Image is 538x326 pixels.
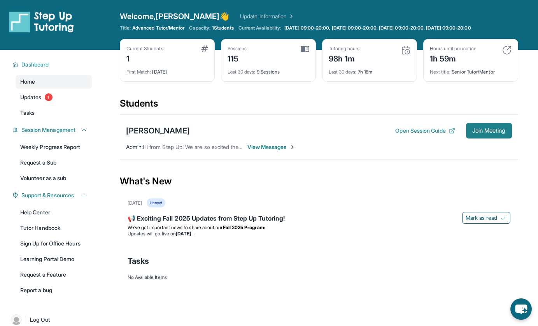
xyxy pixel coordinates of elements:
[16,140,92,154] a: Weekly Progress Report
[287,12,294,20] img: Chevron Right
[20,93,42,101] span: Updates
[120,97,518,114] div: Students
[430,69,451,75] span: Next title :
[201,46,208,52] img: card
[223,224,265,230] strong: Fall 2025 Program:
[430,64,512,75] div: Senior Tutor/Mentor
[501,215,507,221] img: Mark as read
[16,171,92,185] a: Volunteer as a sub
[240,12,294,20] a: Update Information
[16,283,92,297] a: Report a bug
[20,109,35,117] span: Tasks
[128,256,149,266] span: Tasks
[25,315,27,324] span: |
[11,314,22,325] img: user-img
[228,46,247,52] div: Sessions
[228,52,247,64] div: 115
[18,126,87,134] button: Session Management
[128,224,223,230] span: We’ve got important news to share about our
[128,274,510,280] div: No Available Items
[329,52,360,64] div: 98h 1m
[228,64,309,75] div: 9 Sessions
[126,52,163,64] div: 1
[16,221,92,235] a: Tutor Handbook
[20,78,35,86] span: Home
[132,25,184,31] span: Advanced Tutor/Mentor
[21,126,75,134] span: Session Management
[283,25,472,31] a: [DATE] 09:00-20:00, [DATE] 09:00-20:00, [DATE] 09:00-20:00, [DATE] 09:00-20:00
[120,11,230,22] span: Welcome, [PERSON_NAME] 👋
[284,25,471,31] span: [DATE] 09:00-20:00, [DATE] 09:00-20:00, [DATE] 09:00-20:00, [DATE] 09:00-20:00
[45,93,53,101] span: 1
[128,231,510,237] li: Updates will go live on
[126,125,190,136] div: [PERSON_NAME]
[176,231,194,237] strong: [DATE]
[247,143,296,151] span: View Messages
[472,128,506,133] span: Join Meeting
[329,46,360,52] div: Tutoring hours
[329,64,410,75] div: 7h 16m
[126,69,151,75] span: First Match :
[126,64,208,75] div: [DATE]
[16,268,92,282] a: Request a Feature
[189,25,210,31] span: Capacity:
[16,90,92,104] a: Updates1
[147,198,165,207] div: Unread
[289,144,296,150] img: Chevron-Right
[466,214,498,222] span: Mark as read
[510,298,532,320] button: chat-button
[16,106,92,120] a: Tasks
[128,214,510,224] div: 📢 Exciting Fall 2025 Updates from Step Up Tutoring!
[502,46,512,55] img: card
[466,123,512,138] button: Join Meeting
[329,69,357,75] span: Last 30 days :
[301,46,309,53] img: card
[126,144,143,150] span: Admin :
[18,61,87,68] button: Dashboard
[126,46,163,52] div: Current Students
[9,11,74,33] img: logo
[16,252,92,266] a: Learning Portal Demo
[430,52,477,64] div: 1h 59m
[21,61,49,68] span: Dashboard
[128,200,142,206] div: [DATE]
[395,127,455,135] button: Open Session Guide
[228,69,256,75] span: Last 30 days :
[18,191,87,199] button: Support & Resources
[238,25,281,31] span: Current Availability:
[16,156,92,170] a: Request a Sub
[462,212,510,224] button: Mark as read
[212,25,234,31] span: 1 Students
[21,191,74,199] span: Support & Resources
[16,75,92,89] a: Home
[30,316,50,324] span: Log Out
[120,25,131,31] span: Title:
[16,237,92,251] a: Sign Up for Office Hours
[16,205,92,219] a: Help Center
[401,46,410,55] img: card
[120,164,518,198] div: What's New
[430,46,477,52] div: Hours until promotion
